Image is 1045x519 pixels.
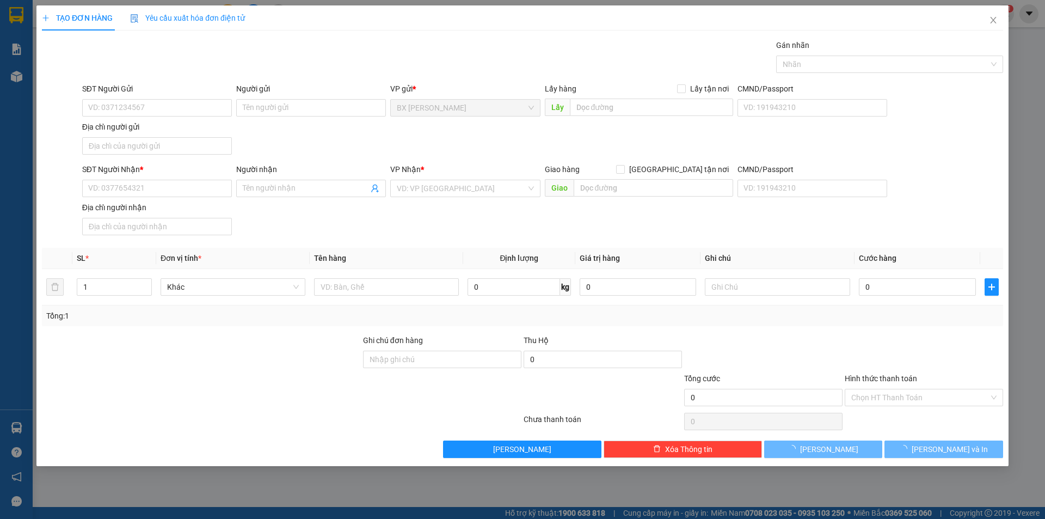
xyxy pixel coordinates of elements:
label: Ghi chú đơn hàng [363,336,423,345]
span: plus [985,283,998,291]
span: SL [77,254,85,262]
span: Tổng cước [684,374,720,383]
span: Đơn vị tính [161,254,201,262]
span: Yêu cầu xuất hóa đơn điện tử [130,14,245,22]
input: 0 [580,278,697,296]
span: [PERSON_NAME] [494,443,552,455]
input: Địa chỉ của người nhận [82,218,232,235]
span: [GEOGRAPHIC_DATA] tận nơi [625,163,733,175]
button: [PERSON_NAME] và In [885,441,1003,458]
button: deleteXóa Thông tin [604,441,763,458]
button: Close [978,5,1009,36]
span: loading [900,445,912,453]
span: [PERSON_NAME] và In [912,443,988,455]
input: Ghi Chú [705,278,850,296]
input: Địa chỉ của người gửi [82,137,232,155]
button: delete [46,278,64,296]
input: Ghi chú đơn hàng [363,351,521,368]
input: Dọc đường [574,179,733,197]
button: [PERSON_NAME] [444,441,602,458]
div: VP gửi [391,83,540,95]
span: Khác [167,279,299,295]
button: [PERSON_NAME] [764,441,882,458]
span: Lấy hàng [545,84,576,93]
div: Người nhận [236,163,386,175]
div: SĐT Người Gửi [82,83,232,95]
span: Giao [545,179,574,197]
span: BX Cao Lãnh [397,100,534,116]
span: Xóa Thông tin [665,443,712,455]
span: user-add [371,184,380,193]
span: TẠO ĐƠN HÀNG [42,14,113,22]
span: close [989,16,998,25]
div: Địa chỉ người gửi [82,121,232,133]
span: Giao hàng [545,165,580,174]
div: Địa chỉ người nhận [82,202,232,213]
span: [PERSON_NAME] [801,443,859,455]
input: Dọc đường [570,99,733,116]
span: Lấy [545,99,570,116]
span: VP Nhận [391,165,421,174]
div: Người gửi [236,83,386,95]
span: loading [789,445,801,453]
span: kg [560,278,571,296]
div: CMND/Passport [737,83,887,95]
span: Thu Hộ [524,336,549,345]
div: Tổng: 1 [46,310,403,322]
label: Hình thức thanh toán [845,374,917,383]
span: Định lượng [500,254,539,262]
input: VD: Bàn, Ghế [314,278,459,296]
span: Tên hàng [314,254,346,262]
th: Ghi chú [701,248,855,269]
span: Lấy tận nơi [686,83,733,95]
div: SĐT Người Nhận [82,163,232,175]
span: Giá trị hàng [580,254,620,262]
div: CMND/Passport [737,163,887,175]
button: plus [985,278,999,296]
span: delete [653,445,661,454]
span: plus [42,14,50,22]
img: icon [130,14,139,23]
span: Cước hàng [859,254,896,262]
label: Gán nhãn [776,41,809,50]
div: Chưa thanh toán [522,413,683,432]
